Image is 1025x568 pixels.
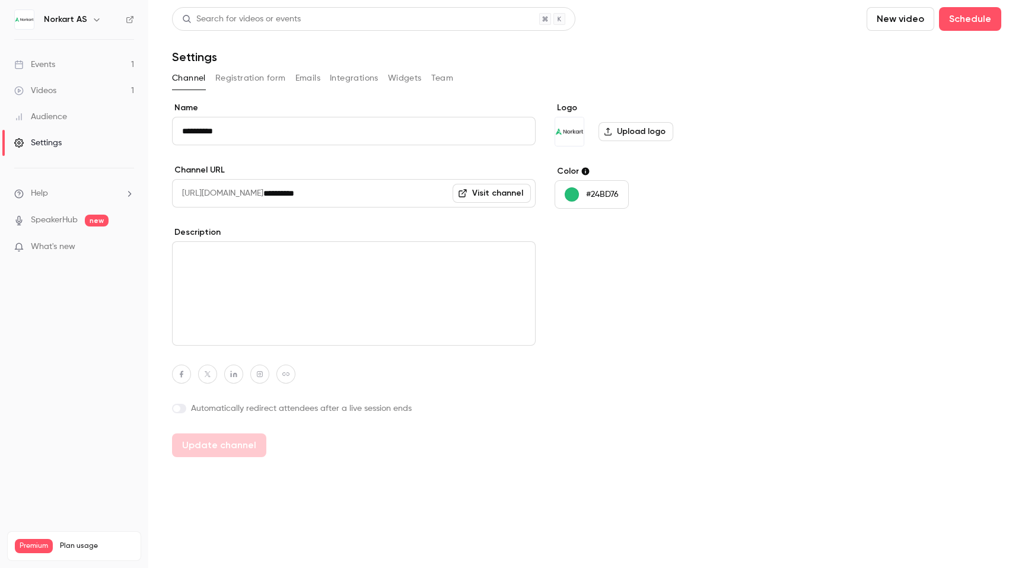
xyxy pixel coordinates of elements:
label: Automatically redirect attendees after a live session ends [172,403,536,414]
p: #24BD76 [586,189,619,200]
span: Premium [15,539,53,553]
button: Schedule [939,7,1001,31]
a: Visit channel [453,184,531,203]
div: Events [14,59,55,71]
label: Logo [555,102,737,114]
label: Upload logo [599,122,673,141]
div: Videos [14,85,56,97]
div: Search for videos or events [182,13,301,25]
span: [URL][DOMAIN_NAME] [172,179,263,208]
label: Channel URL [172,164,536,176]
button: Team [431,69,454,88]
button: Widgets [388,69,422,88]
button: Integrations [330,69,378,88]
button: #24BD76 [555,180,629,209]
div: Settings [14,137,62,149]
span: What's new [31,241,75,253]
button: Registration form [215,69,286,88]
a: SpeakerHub [31,214,78,226]
li: help-dropdown-opener [14,187,134,200]
h6: Norkart AS [44,14,87,25]
section: Logo [555,102,737,146]
span: Plan usage [60,541,133,551]
button: Channel [172,69,206,88]
button: Emails [295,69,320,88]
h1: Settings [172,50,217,64]
label: Color [555,165,737,177]
label: Name [172,102,536,114]
label: Description [172,226,536,238]
span: new [85,215,109,226]
div: Audience [14,111,67,123]
span: Help [31,187,48,200]
img: Norkart AS [15,10,34,29]
img: Norkart AS [555,117,584,146]
button: New video [867,7,934,31]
